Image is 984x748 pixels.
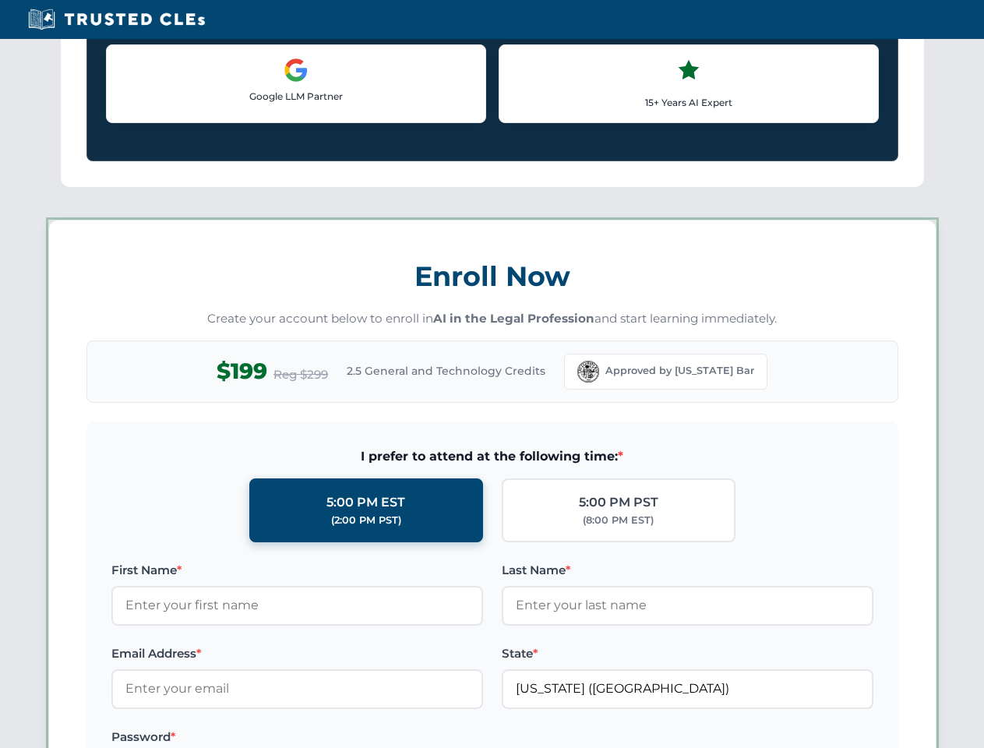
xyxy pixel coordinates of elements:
input: Enter your first name [111,586,483,625]
input: Enter your last name [502,586,873,625]
label: Last Name [502,561,873,580]
input: Florida (FL) [502,669,873,708]
input: Enter your email [111,669,483,708]
span: Approved by [US_STATE] Bar [605,363,754,379]
label: Email Address [111,644,483,663]
span: Reg $299 [273,365,328,384]
div: (8:00 PM EST) [583,513,654,528]
p: Google LLM Partner [119,89,473,104]
img: Trusted CLEs [23,8,210,31]
img: Florida Bar [577,361,599,383]
span: 2.5 General and Technology Credits [347,362,545,379]
span: $199 [217,354,267,389]
strong: AI in the Legal Profession [433,311,594,326]
img: Google [284,58,309,83]
span: I prefer to attend at the following time: [111,446,873,467]
p: 15+ Years AI Expert [512,95,866,110]
h3: Enroll Now [86,252,898,301]
label: First Name [111,561,483,580]
label: State [502,644,873,663]
p: Create your account below to enroll in and start learning immediately. [86,310,898,328]
div: (2:00 PM PST) [331,513,401,528]
div: 5:00 PM EST [326,492,405,513]
label: Password [111,728,483,746]
div: 5:00 PM PST [579,492,658,513]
